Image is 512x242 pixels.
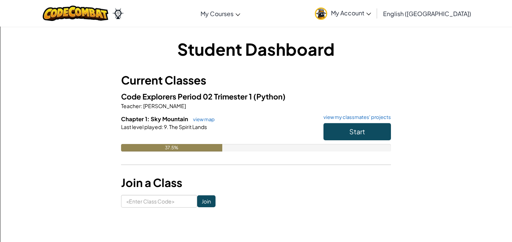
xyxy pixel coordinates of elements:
img: avatar [315,7,327,20]
div: Move To ... [3,16,509,23]
div: Delete [3,23,509,30]
a: My Courses [197,3,244,24]
div: Sign out [3,37,509,43]
span: My Courses [201,10,234,18]
div: Move To ... [3,50,509,57]
div: Options [3,30,509,37]
img: Ozaria [112,8,124,19]
a: English ([GEOGRAPHIC_DATA]) [379,3,475,24]
span: My Account [331,9,371,17]
div: Rename [3,43,509,50]
img: CodeCombat logo [43,6,108,21]
a: My Account [311,1,375,25]
div: Sort New > Old [3,10,509,16]
div: Sort A > Z [3,3,509,10]
span: English ([GEOGRAPHIC_DATA]) [383,10,471,18]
